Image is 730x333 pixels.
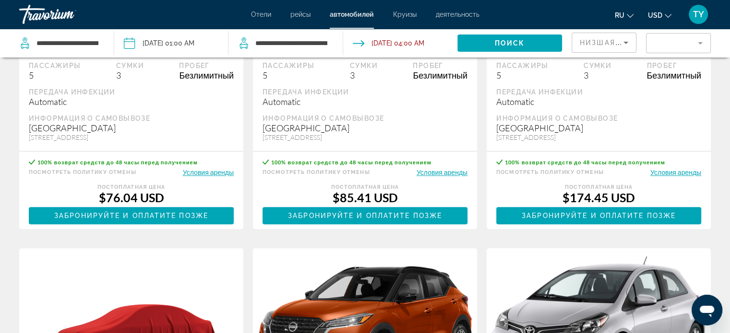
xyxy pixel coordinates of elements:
[263,61,315,70] div: Пассажиры
[580,37,628,48] mat-select: Sort by
[496,123,701,133] div: [GEOGRAPHIC_DATA]
[646,33,711,54] button: Filter
[29,114,234,123] div: Информация о самовывозе
[457,34,562,52] button: Поиск
[29,184,234,190] div: постоплатная цена
[263,70,315,80] div: 5
[29,70,81,80] div: 5
[353,29,424,57] button: Drop-off date: Oct 12, 2025 04:00 AM
[584,61,611,70] div: Сумки
[263,114,467,123] div: Информация о самовывозе
[179,70,234,80] div: Безлимитный
[496,61,549,70] div: Пассажиры
[648,8,671,22] button: Change currency
[693,10,704,19] span: TY
[263,190,467,205] div: $85.41 USD
[496,88,701,96] div: Передача инфекции
[263,133,467,141] div: [STREET_ADDRESS]
[29,123,234,133] div: [GEOGRAPHIC_DATA]
[54,212,208,219] span: Забронируйте и оплатите позже
[496,168,604,177] button: Посмотреть политику отмены
[646,70,701,80] div: Безлимитный
[648,11,662,19] span: USD
[686,4,711,24] button: User Menu
[263,123,467,133] div: [GEOGRAPHIC_DATA]
[290,11,311,18] a: рейсы
[413,70,467,80] div: Безлимитный
[29,96,234,107] div: Automatic
[495,39,525,47] span: Поиск
[350,70,378,80] div: 3
[615,11,624,19] span: ru
[183,168,234,177] button: Условия аренды
[496,184,701,190] div: постоплатная цена
[263,168,370,177] button: Посмотреть политику отмены
[330,11,374,18] a: автомобилей
[263,207,467,224] button: Забронируйте и оплатите позже
[496,190,701,205] div: $174.45 USD
[29,168,136,177] button: Посмотреть политику отмены
[29,133,234,141] div: [STREET_ADDRESS]
[417,168,467,177] button: Условия аренды
[436,11,479,18] a: деятельность
[350,61,378,70] div: Сумки
[116,70,144,80] div: 3
[179,61,234,70] div: Пробег
[263,184,467,190] div: постоплатная цена
[288,212,442,219] span: Забронируйте и оплатите позже
[496,96,701,107] div: Automatic
[393,11,417,18] a: Круизы
[29,207,234,224] button: Забронируйте и оплатите позже
[271,159,431,165] span: 100% возврат средств до 48 часы перед получением
[29,88,234,96] div: Передача инфекции
[584,70,611,80] div: 3
[116,61,144,70] div: Сумки
[580,39,640,46] span: Низшая цена
[124,29,194,57] button: Pickup date: Oct 12, 2025 01:00 AM
[692,295,722,325] iframe: Button to launch messaging window
[263,88,467,96] div: Передача инфекции
[251,11,271,18] a: Отели
[496,133,701,141] div: [STREET_ADDRESS]
[496,207,701,224] button: Забронируйте и оплатите позже
[496,114,701,123] div: Информация о самовывозе
[29,190,234,205] div: $76.04 USD
[646,61,701,70] div: Пробег
[413,61,467,70] div: Пробег
[496,70,549,80] div: 5
[522,212,676,219] span: Забронируйте и оплатите позже
[650,168,701,177] button: Условия аренды
[505,159,665,165] span: 100% возврат средств до 48 часы перед получением
[19,2,115,27] a: Travorium
[37,159,198,165] span: 100% возврат средств до 48 часы перед получением
[615,8,634,22] button: Change language
[29,61,81,70] div: Пассажиры
[263,96,467,107] div: Automatic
